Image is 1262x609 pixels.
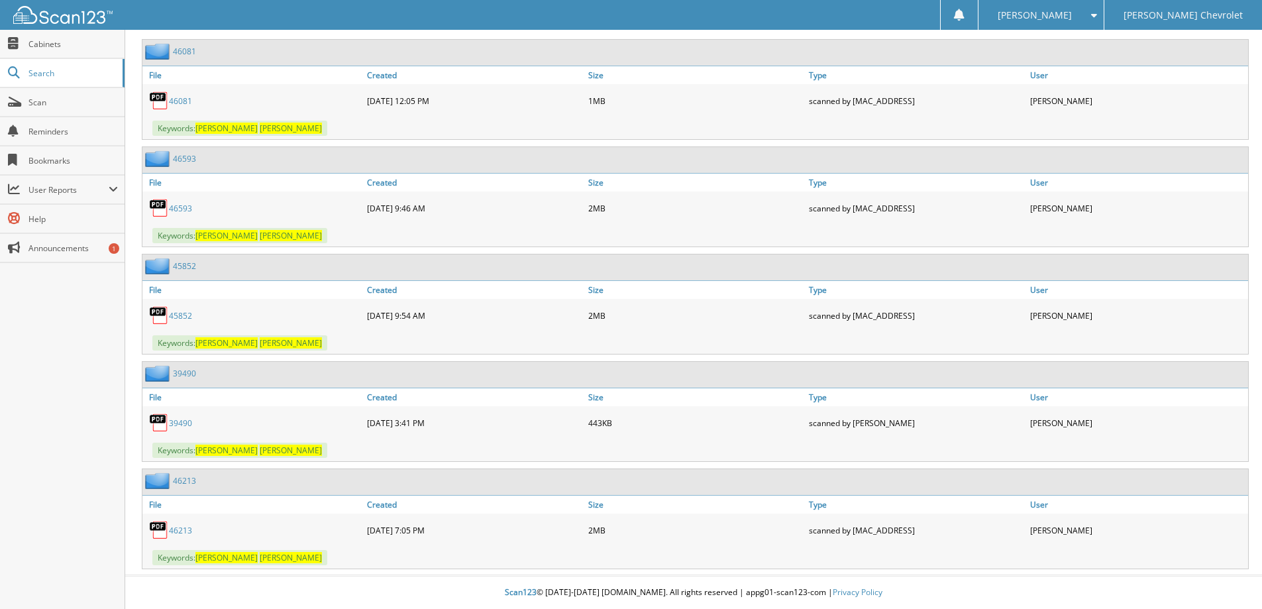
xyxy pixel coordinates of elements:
[169,203,192,214] a: 46593
[585,66,806,84] a: Size
[585,174,806,192] a: Size
[806,496,1027,514] a: Type
[260,230,322,241] span: [PERSON_NAME]
[505,586,537,598] span: Scan123
[1027,281,1248,299] a: User
[173,260,196,272] a: 45852
[149,305,169,325] img: PDF.png
[13,6,113,24] img: scan123-logo-white.svg
[260,445,322,456] span: [PERSON_NAME]
[149,91,169,111] img: PDF.png
[195,337,258,349] span: [PERSON_NAME]
[585,87,806,114] div: 1MB
[28,243,118,254] span: Announcements
[152,550,327,565] span: Keywords:
[145,43,173,60] img: folder2.png
[806,410,1027,436] div: scanned by [PERSON_NAME]
[28,213,118,225] span: Help
[28,184,109,195] span: User Reports
[149,413,169,433] img: PDF.png
[28,97,118,108] span: Scan
[806,66,1027,84] a: Type
[152,228,327,243] span: Keywords:
[806,195,1027,221] div: scanned by [MAC_ADDRESS]
[364,496,585,514] a: Created
[364,388,585,406] a: Created
[1027,174,1248,192] a: User
[173,153,196,164] a: 46593
[1027,87,1248,114] div: [PERSON_NAME]
[173,475,196,486] a: 46213
[364,87,585,114] div: [DATE] 12:05 PM
[1027,302,1248,329] div: [PERSON_NAME]
[152,443,327,458] span: Keywords:
[28,155,118,166] span: Bookmarks
[585,302,806,329] div: 2MB
[1196,545,1262,609] iframe: Chat Widget
[1027,496,1248,514] a: User
[169,525,192,536] a: 46213
[142,174,364,192] a: File
[364,66,585,84] a: Created
[195,230,258,241] span: [PERSON_NAME]
[806,388,1027,406] a: Type
[149,520,169,540] img: PDF.png
[1027,410,1248,436] div: [PERSON_NAME]
[195,552,258,563] span: [PERSON_NAME]
[364,410,585,436] div: [DATE] 3:41 PM
[28,38,118,50] span: Cabinets
[152,121,327,136] span: Keywords:
[142,66,364,84] a: File
[260,552,322,563] span: [PERSON_NAME]
[28,68,116,79] span: Search
[142,496,364,514] a: File
[195,123,258,134] span: [PERSON_NAME]
[169,95,192,107] a: 46081
[806,302,1027,329] div: scanned by [MAC_ADDRESS]
[109,243,119,254] div: 1
[1027,195,1248,221] div: [PERSON_NAME]
[260,123,322,134] span: [PERSON_NAME]
[806,517,1027,543] div: scanned by [MAC_ADDRESS]
[585,388,806,406] a: Size
[145,365,173,382] img: folder2.png
[145,258,173,274] img: folder2.png
[195,445,258,456] span: [PERSON_NAME]
[806,281,1027,299] a: Type
[585,195,806,221] div: 2MB
[169,310,192,321] a: 45852
[585,410,806,436] div: 443KB
[260,337,322,349] span: [PERSON_NAME]
[364,174,585,192] a: Created
[142,388,364,406] a: File
[152,335,327,351] span: Keywords:
[145,150,173,167] img: folder2.png
[169,417,192,429] a: 39490
[125,577,1262,609] div: © [DATE]-[DATE] [DOMAIN_NAME]. All rights reserved | appg01-scan123-com |
[364,195,585,221] div: [DATE] 9:46 AM
[364,302,585,329] div: [DATE] 9:54 AM
[998,11,1072,19] span: [PERSON_NAME]
[1124,11,1243,19] span: [PERSON_NAME] Chevrolet
[1027,388,1248,406] a: User
[1027,517,1248,543] div: [PERSON_NAME]
[585,281,806,299] a: Size
[585,517,806,543] div: 2MB
[364,517,585,543] div: [DATE] 7:05 PM
[1027,66,1248,84] a: User
[364,281,585,299] a: Created
[28,126,118,137] span: Reminders
[833,586,882,598] a: Privacy Policy
[173,46,196,57] a: 46081
[142,281,364,299] a: File
[173,368,196,379] a: 39490
[585,496,806,514] a: Size
[806,174,1027,192] a: Type
[145,472,173,489] img: folder2.png
[806,87,1027,114] div: scanned by [MAC_ADDRESS]
[149,198,169,218] img: PDF.png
